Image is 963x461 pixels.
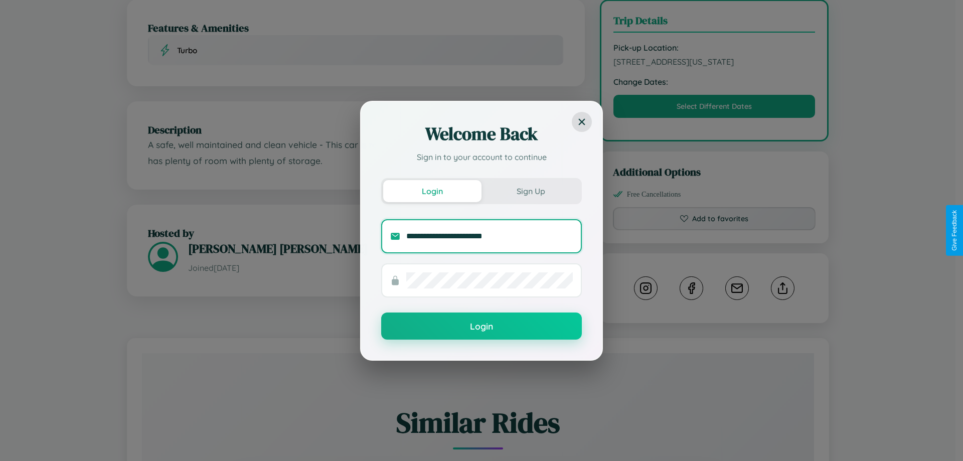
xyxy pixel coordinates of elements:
div: Give Feedback [951,210,958,251]
button: Sign Up [481,180,580,202]
h2: Welcome Back [381,122,582,146]
p: Sign in to your account to continue [381,151,582,163]
button: Login [381,313,582,340]
button: Login [383,180,481,202]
